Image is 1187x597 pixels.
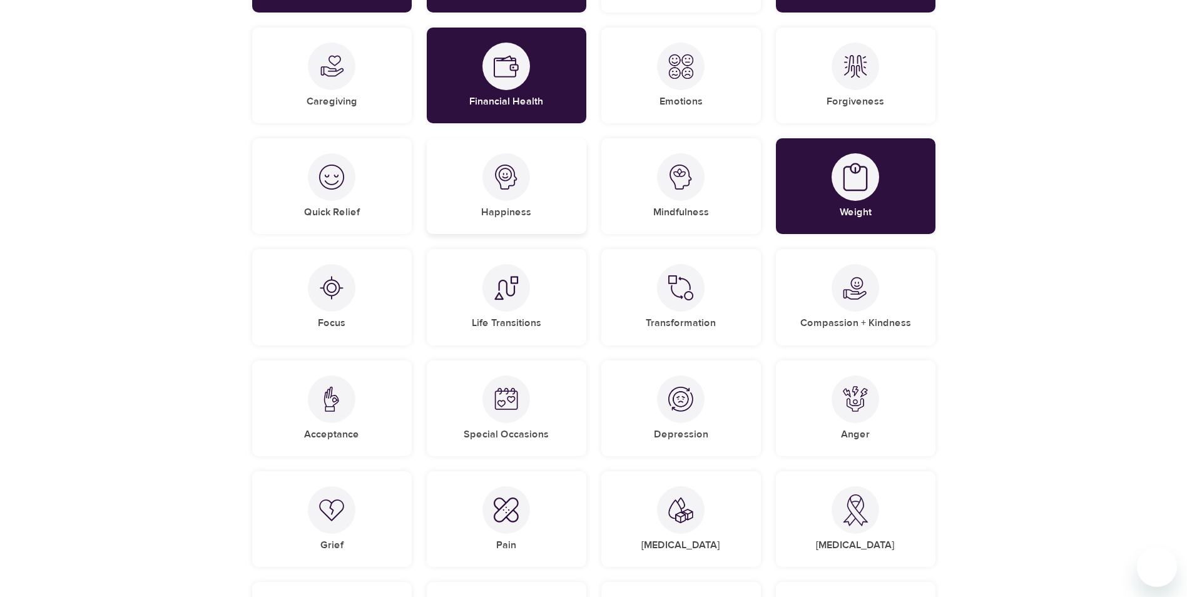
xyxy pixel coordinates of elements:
[827,95,884,108] h5: Forgiveness
[601,360,761,456] div: DepressionDepression
[307,95,357,108] h5: Caregiving
[304,428,359,441] h5: Acceptance
[319,499,344,521] img: Grief
[469,95,543,108] h5: Financial Health
[601,28,761,123] div: EmotionsEmotions
[427,360,586,456] div: Special OccasionsSpecial Occasions
[252,249,412,345] div: FocusFocus
[776,138,935,234] div: WeightWeight
[427,249,586,345] div: Life TransitionsLife Transitions
[776,28,935,123] div: ForgivenessForgiveness
[481,206,531,219] h5: Happiness
[319,275,344,300] img: Focus
[843,386,868,412] img: Anger
[843,275,868,300] img: Compassion + Kindness
[601,471,761,567] div: Diabetes[MEDICAL_DATA]
[641,539,720,552] h5: [MEDICAL_DATA]
[472,317,541,330] h5: Life Transitions
[494,275,519,300] img: Life Transitions
[320,539,344,552] h5: Grief
[843,54,868,79] img: Forgiveness
[319,54,344,79] img: Caregiving
[668,54,693,79] img: Emotions
[494,54,519,79] img: Financial Health
[776,360,935,456] div: AngerAnger
[840,206,872,219] h5: Weight
[252,138,412,234] div: Quick ReliefQuick Relief
[318,317,345,330] h5: Focus
[601,249,761,345] div: TransformationTransformation
[843,494,868,526] img: Cancer
[1137,547,1177,587] iframe: Button to launch messaging window
[252,28,412,123] div: CaregivingCaregiving
[841,428,870,441] h5: Anger
[252,360,412,456] div: AcceptanceAcceptance
[660,95,703,108] h5: Emotions
[654,428,708,441] h5: Depression
[464,428,549,441] h5: Special Occasions
[668,275,693,300] img: Transformation
[668,387,693,412] img: Depression
[319,386,344,412] img: Acceptance
[427,138,586,234] div: HappinessHappiness
[319,165,344,190] img: Quick Relief
[776,471,935,567] div: Cancer[MEDICAL_DATA]
[800,317,911,330] h5: Compassion + Kindness
[494,165,519,190] img: Happiness
[304,206,360,219] h5: Quick Relief
[427,471,586,567] div: PainPain
[653,206,709,219] h5: Mindfulness
[252,471,412,567] div: GriefGrief
[776,249,935,345] div: Compassion + KindnessCompassion + Kindness
[601,138,761,234] div: MindfulnessMindfulness
[494,497,519,523] img: Pain
[816,539,895,552] h5: [MEDICAL_DATA]
[668,165,693,190] img: Mindfulness
[427,28,586,123] div: Financial HealthFinancial Health
[494,387,519,412] img: Special Occasions
[843,163,868,192] img: Weight
[668,497,693,524] img: Diabetes
[646,317,716,330] h5: Transformation
[496,539,516,552] h5: Pain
